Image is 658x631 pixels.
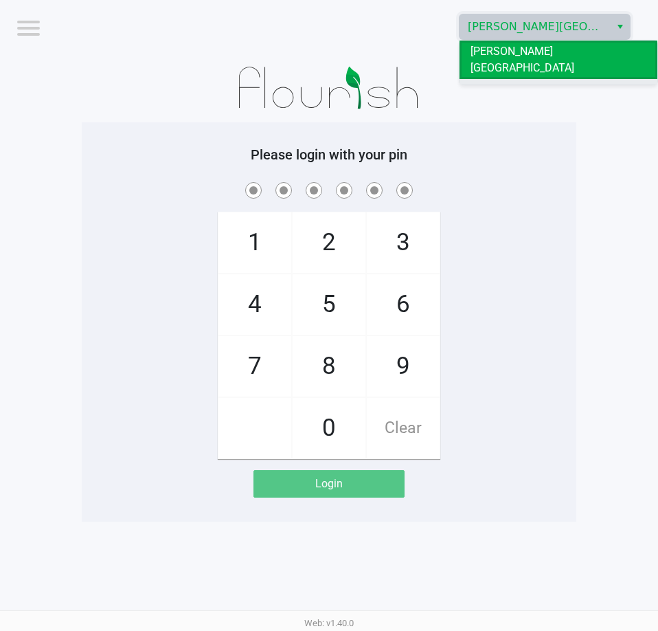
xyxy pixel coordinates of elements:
[367,398,440,458] span: Clear
[610,14,630,39] button: Select
[367,336,440,397] span: 9
[304,618,354,628] span: Web: v1.40.0
[92,146,566,163] h5: Please login with your pin
[367,274,440,335] span: 6
[470,82,574,98] span: [GEOGRAPHIC_DATA]
[367,212,440,273] span: 3
[218,212,291,273] span: 1
[218,274,291,335] span: 4
[470,43,646,76] span: [PERSON_NAME][GEOGRAPHIC_DATA]
[293,274,365,335] span: 5
[293,212,365,273] span: 2
[293,398,365,458] span: 0
[218,336,291,397] span: 7
[293,336,365,397] span: 8
[468,19,602,35] span: [PERSON_NAME][GEOGRAPHIC_DATA]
